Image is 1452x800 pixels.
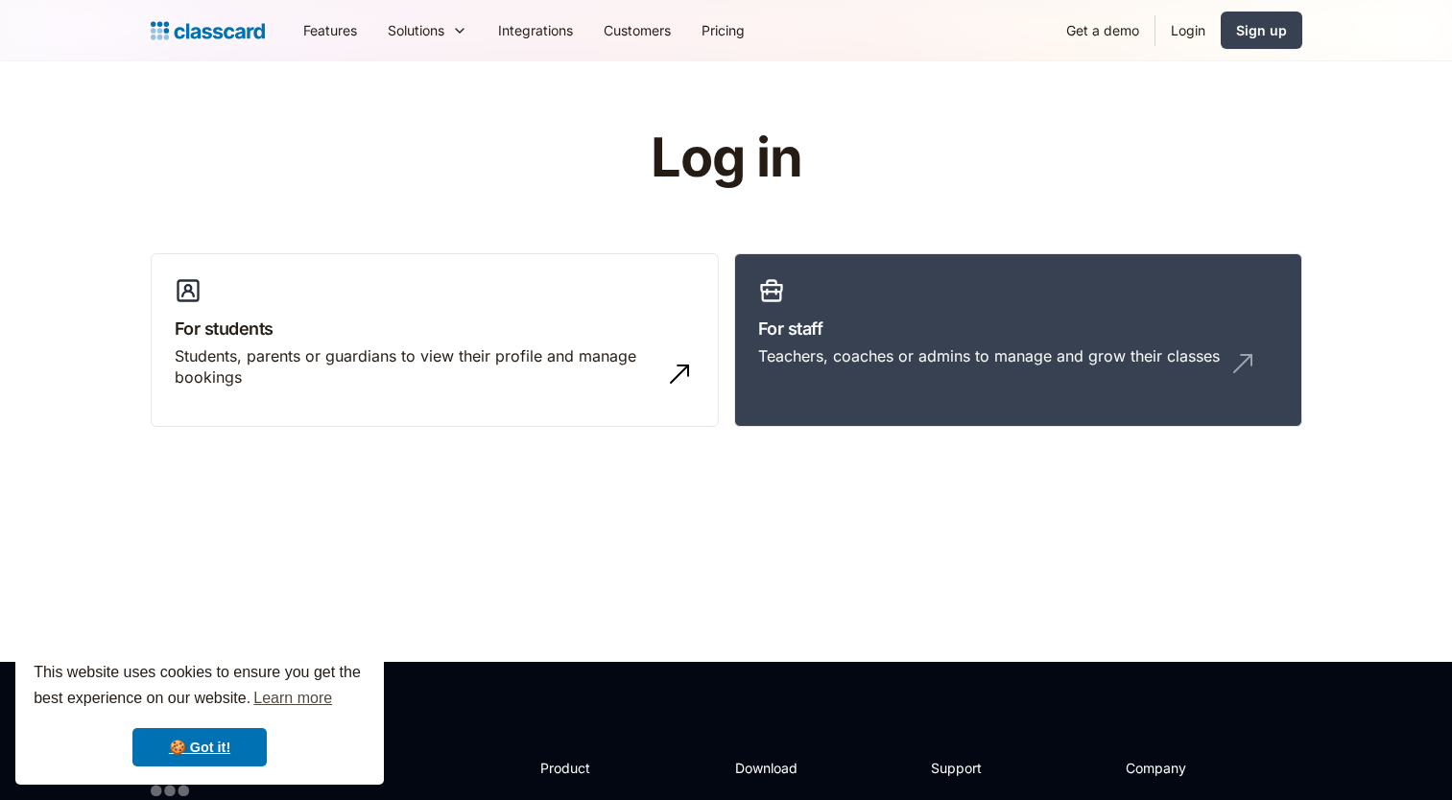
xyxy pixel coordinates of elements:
[34,661,366,713] span: This website uses cookies to ensure you get the best experience on our website.
[151,17,265,44] a: home
[132,728,267,766] a: dismiss cookie message
[758,345,1220,366] div: Teachers, coaches or admins to manage and grow their classes
[421,129,1031,188] h1: Log in
[588,9,686,52] a: Customers
[151,253,719,428] a: For studentsStudents, parents or guardians to view their profile and manage bookings
[175,345,656,388] div: Students, parents or guardians to view their profile and manage bookings
[372,9,483,52] div: Solutions
[288,9,372,52] a: Features
[388,20,444,40] div: Solutions
[540,758,643,778] h2: Product
[758,316,1278,341] h3: For staff
[1236,20,1287,40] div: Sign up
[686,9,760,52] a: Pricing
[1221,12,1302,49] a: Sign up
[250,684,335,713] a: learn more about cookies
[1155,9,1221,52] a: Login
[931,758,1009,778] h2: Support
[1051,9,1154,52] a: Get a demo
[15,643,384,785] div: cookieconsent
[734,253,1302,428] a: For staffTeachers, coaches or admins to manage and grow their classes
[483,9,588,52] a: Integrations
[175,316,695,341] h3: For students
[735,758,814,778] h2: Download
[1126,758,1253,778] h2: Company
